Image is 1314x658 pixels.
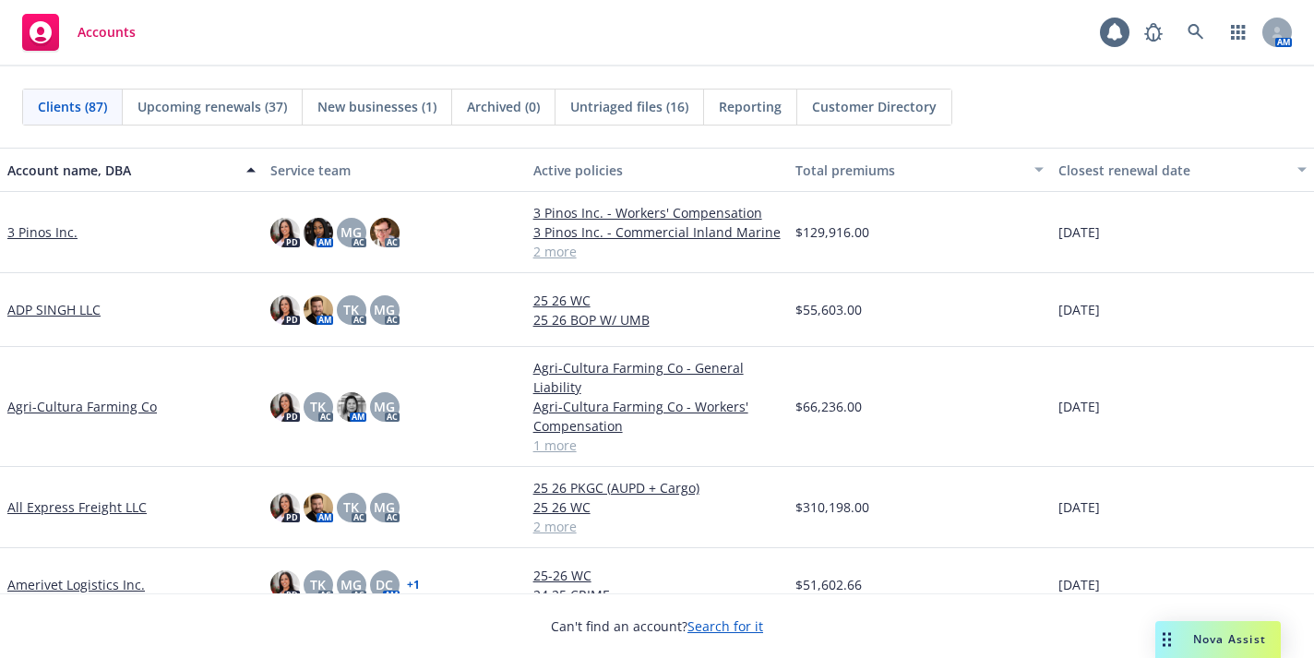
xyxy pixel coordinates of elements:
[304,493,333,522] img: photo
[533,161,782,180] div: Active policies
[1058,397,1100,416] span: [DATE]
[1051,148,1314,192] button: Closest renewal date
[467,97,540,116] span: Archived (0)
[795,300,862,319] span: $55,603.00
[270,570,300,600] img: photo
[340,222,362,242] span: MG
[533,566,782,585] a: 25-26 WC
[337,392,366,422] img: photo
[788,148,1051,192] button: Total premiums
[374,497,395,517] span: MG
[270,218,300,247] img: photo
[795,397,862,416] span: $66,236.00
[407,580,420,591] a: + 1
[1155,621,1281,658] button: Nova Assist
[533,358,782,397] a: Agri-Cultura Farming Co - General Liability
[533,585,782,604] a: 24 25 CRIME
[270,295,300,325] img: photo
[7,575,145,594] a: Amerivet Logistics Inc.
[7,397,157,416] a: Agri-Cultura Farming Co
[533,222,782,242] a: 3 Pinos Inc. - Commercial Inland Marine
[310,575,326,594] span: TK
[7,300,101,319] a: ADP SINGH LLC
[270,493,300,522] img: photo
[15,6,143,58] a: Accounts
[795,161,1023,180] div: Total premiums
[533,517,782,536] a: 2 more
[795,497,869,517] span: $310,198.00
[374,397,395,416] span: MG
[719,97,782,116] span: Reporting
[533,242,782,261] a: 2 more
[570,97,688,116] span: Untriaged files (16)
[526,148,789,192] button: Active policies
[304,218,333,247] img: photo
[343,497,359,517] span: TK
[687,617,763,635] a: Search for it
[533,203,782,222] a: 3 Pinos Inc. - Workers' Compensation
[1058,222,1100,242] span: [DATE]
[795,575,862,594] span: $51,602.66
[374,300,395,319] span: MG
[812,97,937,116] span: Customer Directory
[795,222,869,242] span: $129,916.00
[340,575,362,594] span: MG
[137,97,287,116] span: Upcoming renewals (37)
[1058,161,1286,180] div: Closest renewal date
[1058,300,1100,319] span: [DATE]
[1058,497,1100,517] span: [DATE]
[263,148,526,192] button: Service team
[533,291,782,310] a: 25 26 WC
[1058,575,1100,594] span: [DATE]
[7,497,147,517] a: All Express Freight LLC
[1155,621,1178,658] div: Drag to move
[376,575,393,594] span: DC
[533,478,782,497] a: 25 26 PKGC (AUPD + Cargo)
[533,436,782,455] a: 1 more
[1220,14,1257,51] a: Switch app
[317,97,436,116] span: New businesses (1)
[1135,14,1172,51] a: Report a Bug
[533,497,782,517] a: 25 26 WC
[310,397,326,416] span: TK
[551,616,763,636] span: Can't find an account?
[270,392,300,422] img: photo
[1177,14,1214,51] a: Search
[7,222,78,242] a: 3 Pinos Inc.
[304,295,333,325] img: photo
[533,310,782,329] a: 25 26 BOP W/ UMB
[38,97,107,116] span: Clients (87)
[7,161,235,180] div: Account name, DBA
[270,161,519,180] div: Service team
[343,300,359,319] span: TK
[370,218,400,247] img: photo
[533,397,782,436] a: Agri-Cultura Farming Co - Workers' Compensation
[78,25,136,40] span: Accounts
[1193,631,1266,647] span: Nova Assist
